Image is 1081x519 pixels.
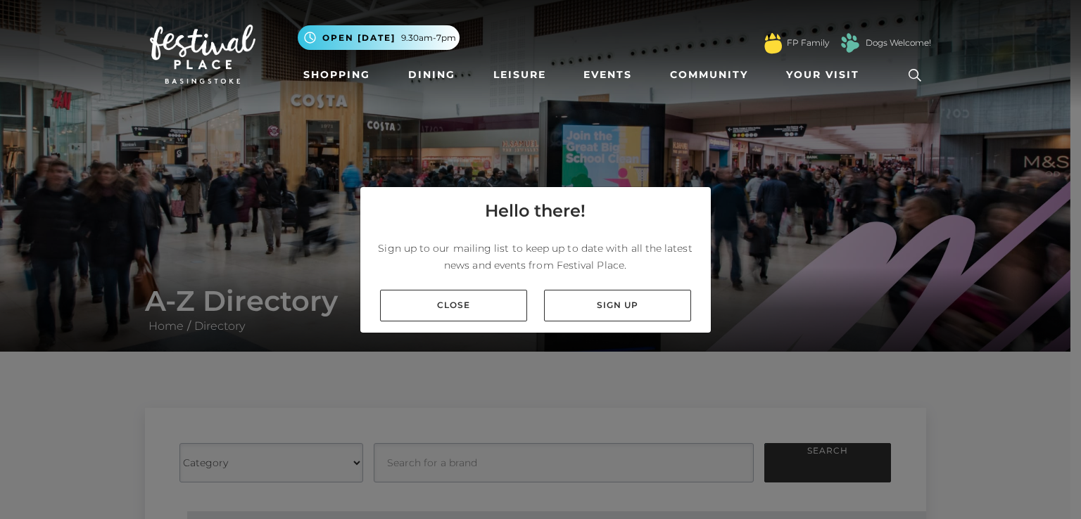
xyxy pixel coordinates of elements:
[298,25,460,50] button: Open [DATE] 9.30am-7pm
[664,62,754,88] a: Community
[372,240,700,274] p: Sign up to our mailing list to keep up to date with all the latest news and events from Festival ...
[787,37,829,49] a: FP Family
[544,290,691,321] a: Sign up
[380,290,527,321] a: Close
[578,62,638,88] a: Events
[298,62,376,88] a: Shopping
[322,32,396,44] span: Open [DATE]
[780,62,872,88] a: Your Visit
[403,62,461,88] a: Dining
[866,37,931,49] a: Dogs Welcome!
[488,62,552,88] a: Leisure
[150,25,255,84] img: Festival Place Logo
[485,198,586,224] h4: Hello there!
[786,68,859,82] span: Your Visit
[401,32,456,44] span: 9.30am-7pm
